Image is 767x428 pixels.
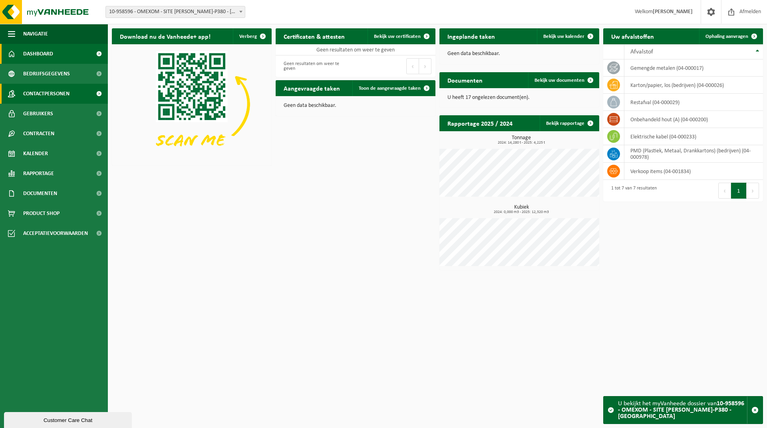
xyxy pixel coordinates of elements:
span: Bekijk uw certificaten [374,34,421,39]
td: gemengde metalen (04-000017) [624,59,763,77]
span: Product Shop [23,203,60,223]
span: Gebruikers [23,104,53,124]
strong: [PERSON_NAME] [653,9,693,15]
img: Download de VHEPlus App [112,44,272,164]
span: Acceptatievoorwaarden [23,223,88,243]
span: 2024: 0,000 m3 - 2025: 12,320 m3 [443,210,599,214]
span: Bekijk uw documenten [535,78,584,83]
span: Rapportage [23,164,54,183]
strong: 10-958596 - OMEXOM - SITE [PERSON_NAME]-P380 - [GEOGRAPHIC_DATA] [618,400,744,420]
td: PMD (Plastiek, Metaal, Drankkartons) (bedrijven) (04-000978) [624,145,763,163]
span: Navigatie [23,24,48,44]
span: 10-958596 - OMEXOM - SITE ELIA RIMIERE-P380 - NEUVILLE-EN-CONDROZ [105,6,245,18]
h2: Aangevraagde taken [276,80,348,96]
p: U heeft 17 ongelezen document(en). [447,95,591,101]
button: Verberg [233,28,271,44]
div: U bekijkt het myVanheede dossier van [618,396,747,424]
button: Next [419,58,431,74]
h2: Rapportage 2025 / 2024 [439,115,521,131]
td: elektrische kabel (04-000233) [624,128,763,145]
button: 1 [731,183,747,199]
span: Contracten [23,124,54,144]
h3: Tonnage [443,135,599,145]
span: Ophaling aanvragen [705,34,748,39]
button: Next [747,183,759,199]
iframe: chat widget [4,410,133,428]
a: Toon de aangevraagde taken [352,80,435,96]
p: Geen data beschikbaar. [284,103,427,108]
h2: Certificaten & attesten [276,28,353,44]
span: Bedrijfsgegevens [23,64,70,84]
div: Geen resultaten om weer te geven [280,57,352,75]
a: Bekijk uw kalender [537,28,598,44]
a: Bekijk uw certificaten [368,28,435,44]
span: Toon de aangevraagde taken [359,86,421,91]
span: 2024: 14,280 t - 2025: 4,225 t [443,141,599,145]
h2: Documenten [439,72,491,88]
td: restafval (04-000029) [624,94,763,111]
a: Bekijk uw documenten [528,72,598,88]
a: Ophaling aanvragen [699,28,762,44]
h3: Kubiek [443,205,599,214]
span: Afvalstof [630,49,653,55]
span: Verberg [239,34,257,39]
h2: Uw afvalstoffen [603,28,662,44]
h2: Download nu de Vanheede+ app! [112,28,219,44]
td: verkoop items (04-001834) [624,163,763,180]
p: Geen data beschikbaar. [447,51,591,57]
td: onbehandeld hout (A) (04-000200) [624,111,763,128]
span: Bekijk uw kalender [543,34,584,39]
button: Previous [406,58,419,74]
span: Dashboard [23,44,53,64]
span: Kalender [23,144,48,164]
span: 10-958596 - OMEXOM - SITE ELIA RIMIERE-P380 - NEUVILLE-EN-CONDROZ [106,6,245,18]
a: Bekijk rapportage [540,115,598,131]
div: 1 tot 7 van 7 resultaten [607,182,657,199]
span: Documenten [23,183,57,203]
span: Contactpersonen [23,84,70,104]
td: karton/papier, los (bedrijven) (04-000026) [624,77,763,94]
h2: Ingeplande taken [439,28,503,44]
td: Geen resultaten om weer te geven [276,44,435,55]
button: Previous [718,183,731,199]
